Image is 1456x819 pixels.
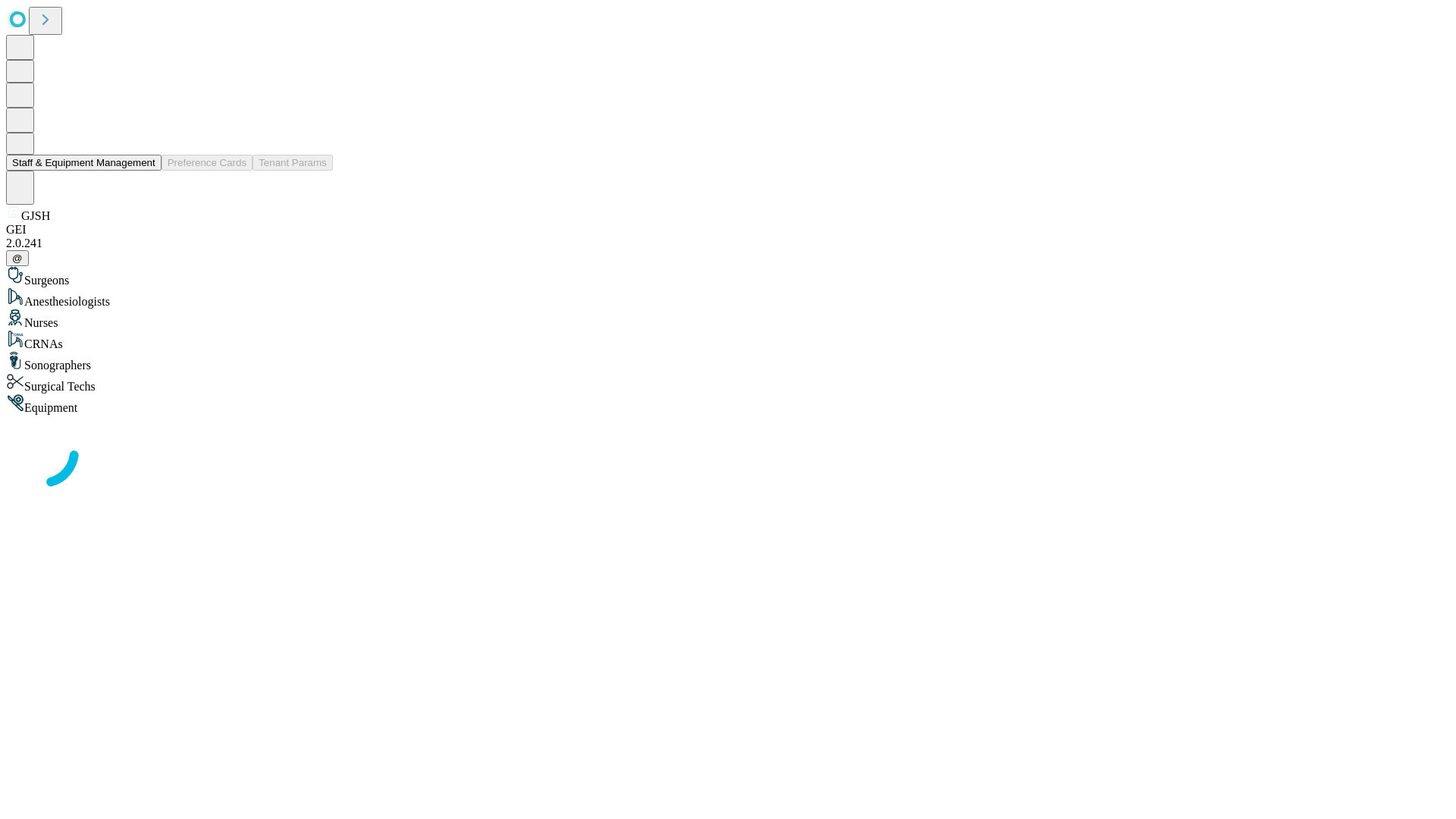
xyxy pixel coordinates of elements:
[6,223,1450,237] div: GEI
[6,372,1450,394] div: Surgical Techs
[6,237,1450,250] div: 2.0.241
[6,287,1450,309] div: Anesthesiologists
[21,209,50,222] span: GJSH
[6,351,1450,372] div: Sonographers
[162,155,253,171] button: Preference Cards
[6,330,1450,351] div: CRNAs
[6,266,1450,287] div: Surgeons
[6,394,1450,415] div: Equipment
[6,309,1450,330] div: Nurses
[12,253,23,264] span: @
[6,250,29,266] button: @
[253,155,333,171] button: Tenant Params
[6,155,162,171] button: Staff & Equipment Management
